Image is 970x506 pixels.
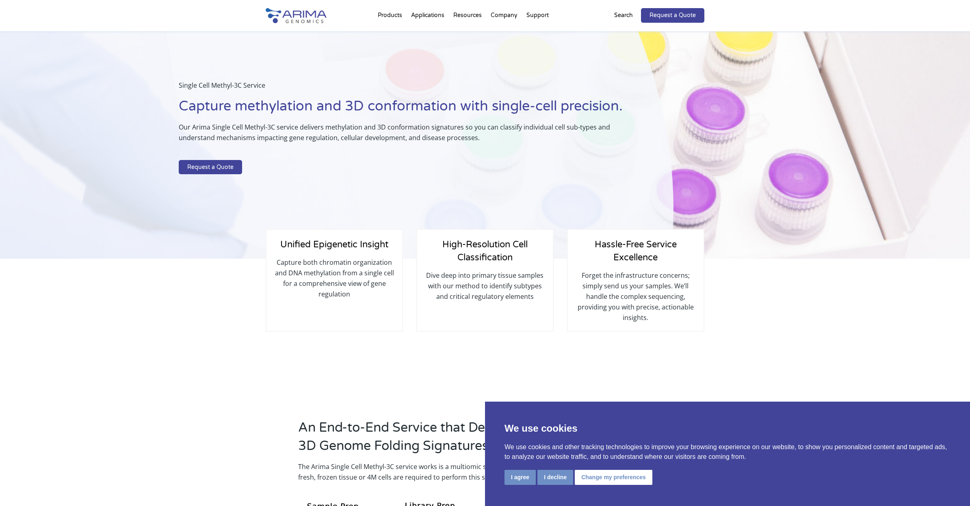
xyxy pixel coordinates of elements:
img: Arima-Genomics-logo [266,8,327,23]
p: Search [614,10,633,21]
p: Our Arima Single Cell Methyl-3C service delivers methylation and 3D conformation signatures so yo... [179,122,633,149]
span: High-Resolution Cell Classification [442,239,528,263]
p: Capture both chromatin organization and DNA methylation from a single cell for a comprehensive vi... [275,257,394,299]
span: Unified Epigenetic Insight [280,239,388,250]
button: Change my preferences [575,470,652,485]
span: Hassle-Free Service Excellence [595,239,677,263]
p: Dive deep into primary tissue samples with our method to identify subtypes and critical regulator... [425,270,545,302]
p: Forget the infrastructure concerns; simply send us your samples. We’ll handle the complex sequenc... [576,270,695,323]
p: The Arima Single Cell Methyl-3C service works is a multiomic service compatible with mammalian ti... [298,461,704,482]
p: Single Cell Methyl-3C Service [179,80,633,97]
h2: An End-to-End Service that Delivers Single Cell Methylation and 3D Genome Folding Signatures [298,419,704,461]
a: Request a Quote [641,8,704,23]
button: I decline [537,470,573,485]
p: We use cookies [504,421,951,436]
a: Request a Quote [179,160,242,175]
button: I agree [504,470,536,485]
p: We use cookies and other tracking technologies to improve your browsing experience on our website... [504,442,951,462]
h1: Capture methylation and 3D conformation with single-cell precision. [179,97,633,122]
